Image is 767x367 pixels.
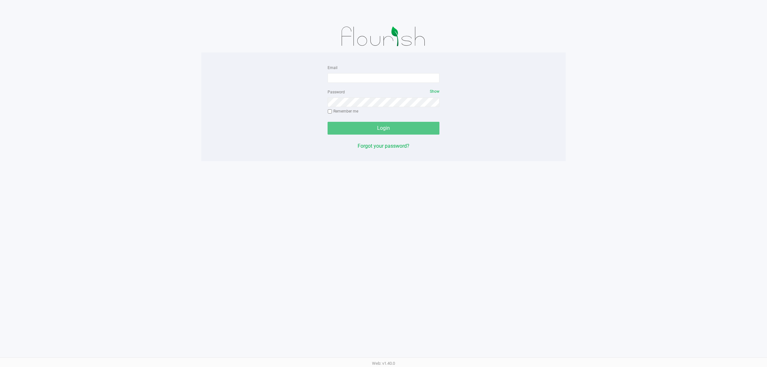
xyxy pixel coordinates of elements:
[372,361,395,366] span: Web: v1.40.0
[328,65,337,71] label: Email
[328,108,358,114] label: Remember me
[328,89,345,95] label: Password
[358,142,409,150] button: Forgot your password?
[328,109,332,114] input: Remember me
[430,89,439,94] span: Show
